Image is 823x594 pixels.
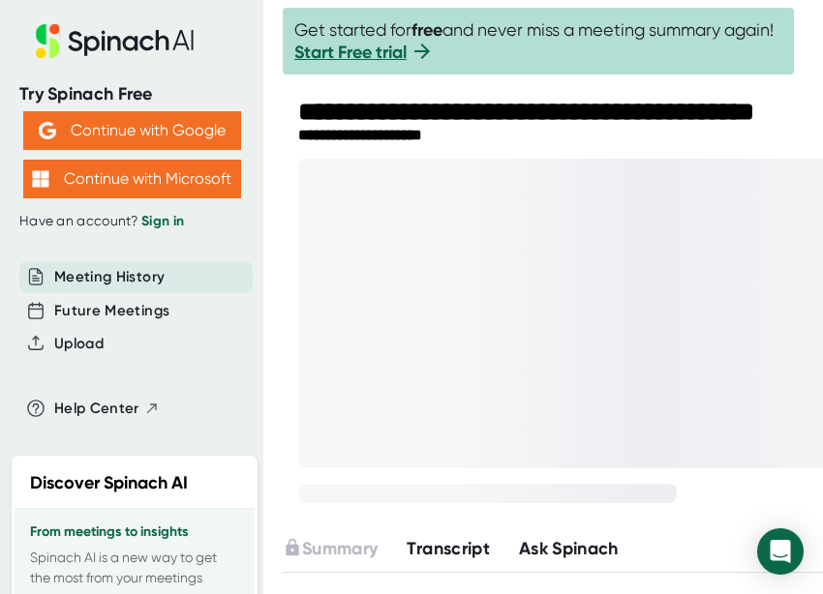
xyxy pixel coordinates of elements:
a: Sign in [141,213,184,229]
button: Continue with Microsoft [23,160,241,198]
button: Meeting History [54,266,165,288]
button: Transcript [407,536,490,562]
button: Continue with Google [23,111,241,150]
div: Upgrade to access [283,536,407,562]
span: Transcript [407,538,490,559]
span: Help Center [54,398,139,420]
span: Get started for and never miss a meeting summary again! [294,19,782,63]
a: Start Free trial [294,42,407,63]
button: Help Center [54,398,160,420]
b: free [411,19,442,41]
button: Future Meetings [54,300,169,322]
span: Summary [302,538,378,559]
div: Have an account? [19,213,244,230]
button: Summary [283,536,378,562]
span: Ask Spinach [519,538,619,559]
p: Spinach AI is a new way to get the most from your meetings [30,548,239,588]
div: Try Spinach Free [19,83,244,105]
h2: Discover Spinach AI [30,470,188,496]
img: Aehbyd4JwY73AAAAAElFTkSuQmCC [39,122,56,139]
div: Open Intercom Messenger [757,528,804,575]
button: Upload [54,333,104,355]
h3: From meetings to insights [30,524,239,540]
button: Ask Spinach [519,536,619,562]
